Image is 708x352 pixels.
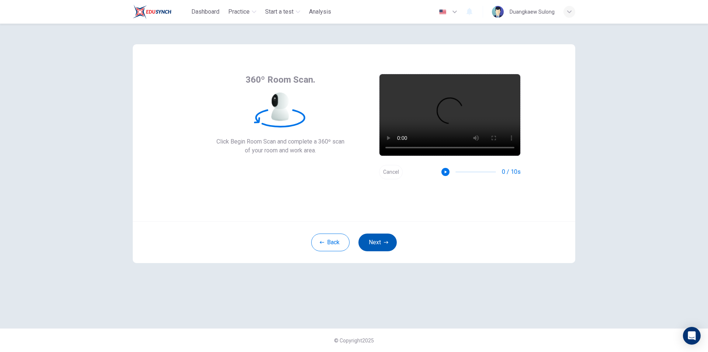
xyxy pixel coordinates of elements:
[502,168,521,176] span: 0 / 10s
[492,6,504,18] img: Profile picture
[265,7,294,16] span: Start a test
[191,7,219,16] span: Dashboard
[133,4,188,19] a: Train Test logo
[309,7,331,16] span: Analysis
[216,146,344,155] span: of your room and work area.
[311,234,350,251] button: Back
[216,137,344,146] span: Click Begin Room Scan and complete a 360º scan
[379,165,403,179] button: Cancel
[438,9,447,15] img: en
[334,338,374,344] span: © Copyright 2025
[246,74,315,86] span: 360º Room Scan.
[188,5,222,18] button: Dashboard
[510,7,555,16] div: Duangkaew Sulong
[133,4,171,19] img: Train Test logo
[225,5,259,18] button: Practice
[306,5,334,18] button: Analysis
[683,327,701,345] div: Open Intercom Messenger
[358,234,397,251] button: Next
[262,5,303,18] button: Start a test
[228,7,250,16] span: Practice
